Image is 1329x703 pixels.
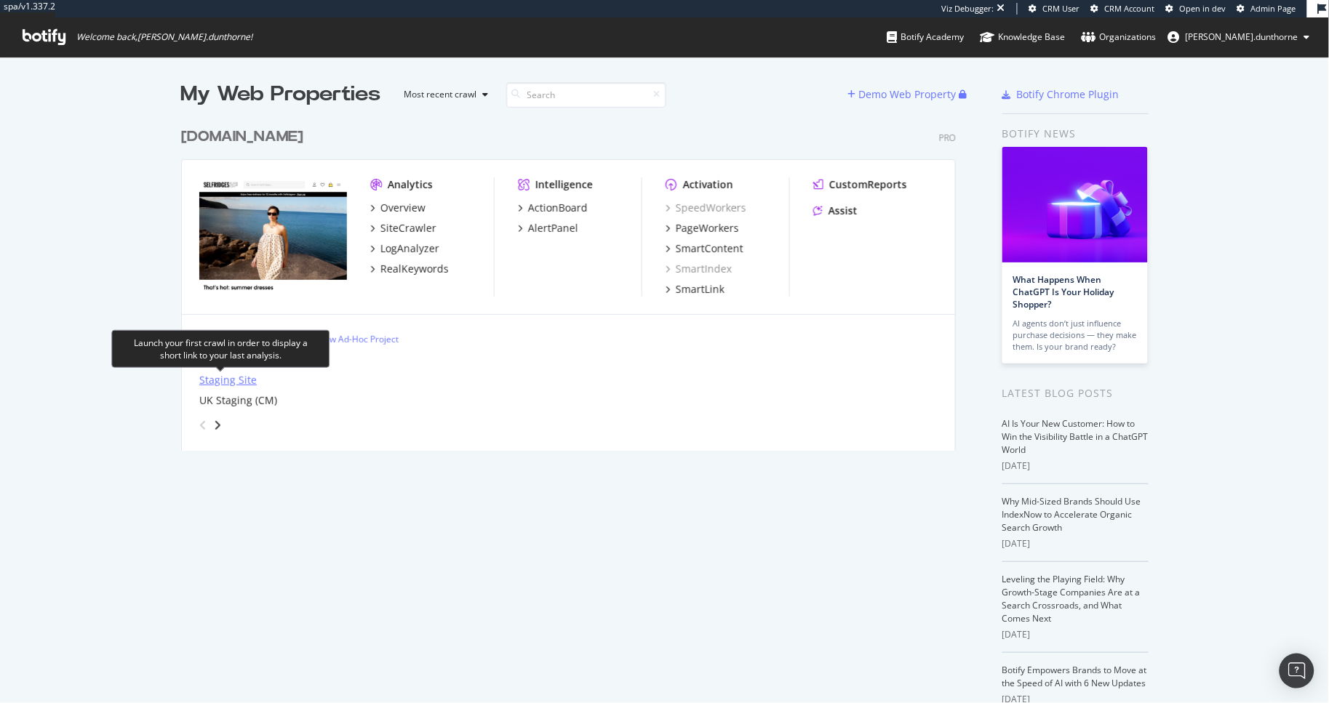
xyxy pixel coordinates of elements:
div: Demo Web Property [859,87,957,102]
div: RealKeywords [380,262,449,276]
a: Overview [370,201,426,215]
a: Knowledge Base [981,17,1066,57]
img: What Happens When ChatGPT Is Your Holiday Shopper? [1002,147,1148,262]
div: Knowledge Base [981,30,1066,44]
a: Staging Site [199,373,257,387]
input: Search [506,82,666,108]
a: Botify Academy [887,17,965,57]
span: CRM User [1043,3,1080,14]
a: [DOMAIN_NAME] [181,126,309,148]
div: My Web Properties [181,80,381,109]
a: Organizations [1082,17,1157,57]
a: Why Mid-Sized Brands Should Use IndexNow to Accelerate Organic Search Growth [1002,495,1141,534]
a: ActionBoard [518,201,588,215]
div: Botify Academy [887,30,965,44]
div: Activation [683,177,733,192]
span: Admin Page [1251,3,1296,14]
div: Latest Blog Posts [1002,385,1149,401]
a: SiteCrawler [370,221,436,236]
div: CustomReports [829,177,907,192]
img: www.selfridges.com [199,177,347,295]
div: grid [181,109,967,451]
span: Welcome back, [PERSON_NAME].dunthorne ! [76,31,252,43]
a: SmartContent [666,241,743,256]
a: CRM User [1029,3,1080,15]
a: Botify Empowers Brands to Move at the Speed of AI with 6 New Updates [1002,664,1147,689]
div: PageWorkers [676,221,739,236]
div: Open Intercom Messenger [1280,654,1314,688]
div: Assist [829,204,858,218]
div: Launch your first crawl in order to display a short link to your last analysis. [124,337,317,361]
a: Leveling the Playing Field: Why Growth-Stage Companies Are at a Search Crossroads, and What Comes... [1002,573,1141,624]
div: Botify news [1002,126,1149,142]
div: LogAnalyzer [380,241,439,256]
a: Open in dev [1166,3,1226,15]
div: New Ad-Hoc Project [318,333,399,345]
div: Pro [939,132,956,144]
div: SmartLink [676,282,725,297]
a: Admin Page [1237,3,1296,15]
button: Most recent crawl [393,83,495,106]
a: Demo Web Property [848,88,959,100]
div: AI agents don’t just influence purchase decisions — they make them. Is your brand ready? [1013,318,1137,353]
span: Open in dev [1180,3,1226,14]
a: AlertPanel [518,221,578,236]
a: SmartLink [666,282,725,297]
a: CustomReports [813,177,907,192]
div: angle-right [212,418,223,433]
button: Demo Web Property [848,83,959,106]
div: Overview [380,201,426,215]
a: PageWorkers [666,221,739,236]
a: RealKeywords [370,262,449,276]
a: CRM Account [1091,3,1155,15]
div: SiteCrawler [380,221,436,236]
div: Most recent crawl [404,90,477,99]
div: [DOMAIN_NAME] [181,126,303,148]
span: CRM Account [1105,3,1155,14]
span: stan.dunthorne [1186,31,1298,43]
div: Viz Debugger: [942,3,994,15]
a: Assist [813,204,858,218]
div: SmartContent [676,241,743,256]
a: SpeedWorkers [666,201,746,215]
div: [DATE] [1002,628,1149,641]
div: [DATE] [1002,537,1149,550]
div: Botify Chrome Plugin [1017,87,1120,102]
div: AlertPanel [528,221,578,236]
div: Intelligence [535,177,593,192]
a: SmartIndex [666,262,732,276]
div: ActionBoard [528,201,588,215]
div: Analytics [388,177,433,192]
a: New Ad-Hoc Project [307,333,399,345]
a: Botify Chrome Plugin [1002,87,1120,102]
div: Organizations [1082,30,1157,44]
div: [DATE] [1002,459,1149,473]
a: LogAnalyzer [370,241,439,256]
a: UK Staging (CM) [199,393,277,408]
a: What Happens When ChatGPT Is Your Holiday Shopper? [1013,273,1114,310]
button: [PERSON_NAME].dunthorne [1157,25,1322,49]
a: AI Is Your New Customer: How to Win the Visibility Battle in a ChatGPT World [1002,417,1149,456]
div: angle-left [193,414,212,437]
